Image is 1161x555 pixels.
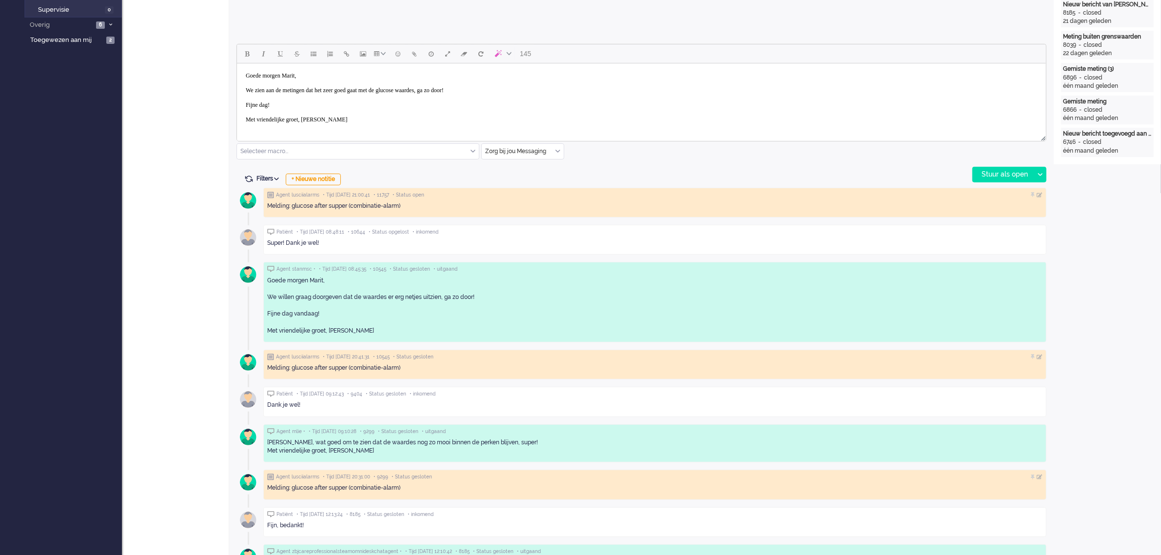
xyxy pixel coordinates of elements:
[276,474,319,480] span: Agent lusciialarms
[296,391,344,397] span: • Tijd [DATE] 09:12:43
[296,511,343,518] span: • Tijd [DATE] 12:13:24
[406,45,423,62] button: Add attachment
[364,511,404,518] span: • Status gesloten
[1063,147,1152,155] div: één maand geleden
[1063,65,1152,73] div: Gemiste meting (3)
[236,225,260,250] img: avatar
[1063,0,1152,9] div: Nieuw bericht van [PERSON_NAME]
[472,45,489,62] button: Reset content
[239,45,256,62] button: Bold
[355,45,372,62] button: Insert/edit image
[267,229,275,235] img: ic_chat_grey.svg
[392,474,432,480] span: • Status gesloten
[38,5,102,15] span: Supervisie
[236,350,260,375] img: avatar
[374,192,389,198] span: • 11757
[410,391,435,397] span: • inkomend
[256,45,272,62] button: Italic
[28,20,93,30] span: Overig
[323,354,370,360] span: • Tijd [DATE] 20:41:31
[276,391,293,397] span: Patiënt
[1063,106,1077,114] div: 6866
[408,511,433,518] span: • inkomend
[1063,98,1152,106] div: Gemiste meting
[267,391,275,397] img: ic_chat_grey.svg
[276,511,293,518] span: Patiënt
[1076,9,1083,17] div: -
[1063,49,1152,58] div: 22 dagen geleden
[106,37,115,44] span: 2
[433,266,457,273] span: • uitgaand
[1077,106,1084,114] div: -
[1063,114,1152,122] div: één maand geleden
[360,428,374,435] span: • 9299
[267,474,274,480] img: ic_note_grey.svg
[267,364,1043,372] div: Melding: glucose after supper (combinatie-alarm)
[348,229,365,236] span: • 10644
[405,548,452,555] span: • Tijd [DATE] 12:10:42
[267,521,1043,530] div: Fijn, bedankt!
[1083,41,1102,49] div: closed
[515,45,535,62] button: 145
[267,511,275,517] img: ic_chat_grey.svg
[267,484,1043,492] div: Melding: glucose after supper (combinatie-alarm)
[413,229,438,236] span: • inkomend
[267,438,1043,455] div: [PERSON_NAME], wat goed om te zien dat de waardes nog zo mooi binnen de perken blijven, super! Me...
[520,50,531,58] span: 145
[373,354,390,360] span: • 10545
[296,229,344,236] span: • Tijd [DATE] 08:48:11
[286,174,341,185] div: + Nieuwe notitie
[390,45,406,62] button: Emoticons
[1063,130,1152,138] div: Nieuw bericht toegevoegd aan gesprek
[276,266,315,273] span: Agent stanmsc •
[236,470,260,495] img: avatar
[96,21,105,29] span: 6
[1083,9,1102,17] div: closed
[1063,9,1076,17] div: 8185
[1038,132,1046,141] div: Resize
[422,428,446,435] span: • uitgaand
[272,45,289,62] button: Underline
[423,45,439,62] button: Delay message
[1084,74,1102,82] div: closed
[393,354,433,360] span: • Status gesloten
[323,192,370,198] span: • Tijd [DATE] 21:00:41
[236,387,260,412] img: avatar
[369,229,409,236] span: • Status opgelost
[237,63,1046,132] iframe: Rich Text Area
[370,266,386,273] span: • 10545
[393,192,424,198] span: • Status open
[372,45,390,62] button: Table
[28,34,122,45] a: Toegewezen aan mij 2
[267,354,274,360] img: ic_note_grey.svg
[1063,82,1152,90] div: één maand geleden
[276,192,319,198] span: Agent lusciialarms
[267,428,275,435] img: ic_chat_grey.svg
[256,175,282,182] span: Filters
[1083,138,1102,146] div: closed
[319,266,366,273] span: • Tijd [DATE] 08:45:35
[973,167,1034,182] div: Stuur als open
[473,548,513,555] span: • Status gesloten
[346,511,360,518] span: • 8185
[374,474,388,480] span: • 9299
[366,391,406,397] span: • Status gesloten
[1063,41,1076,49] div: 8039
[267,239,1043,247] div: Super! Dank je wel!
[267,192,274,198] img: ic_note_grey.svg
[323,474,370,480] span: • Tijd [DATE] 20:31:00
[105,6,114,14] span: 0
[289,45,305,62] button: Strikethrough
[439,45,456,62] button: Fullscreen
[1063,33,1152,41] div: Meting buiten grenswaarden
[1076,138,1083,146] div: -
[276,428,305,435] span: Agent mlie •
[1084,106,1102,114] div: closed
[267,401,1043,409] div: Dank je wel!
[517,548,541,555] span: • uitgaand
[390,266,430,273] span: • Status gesloten
[378,428,418,435] span: • Status gesloten
[276,548,402,555] span: Agent zbjcareprofessionalsteamomnideskchatagent •
[347,391,362,397] span: • 9404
